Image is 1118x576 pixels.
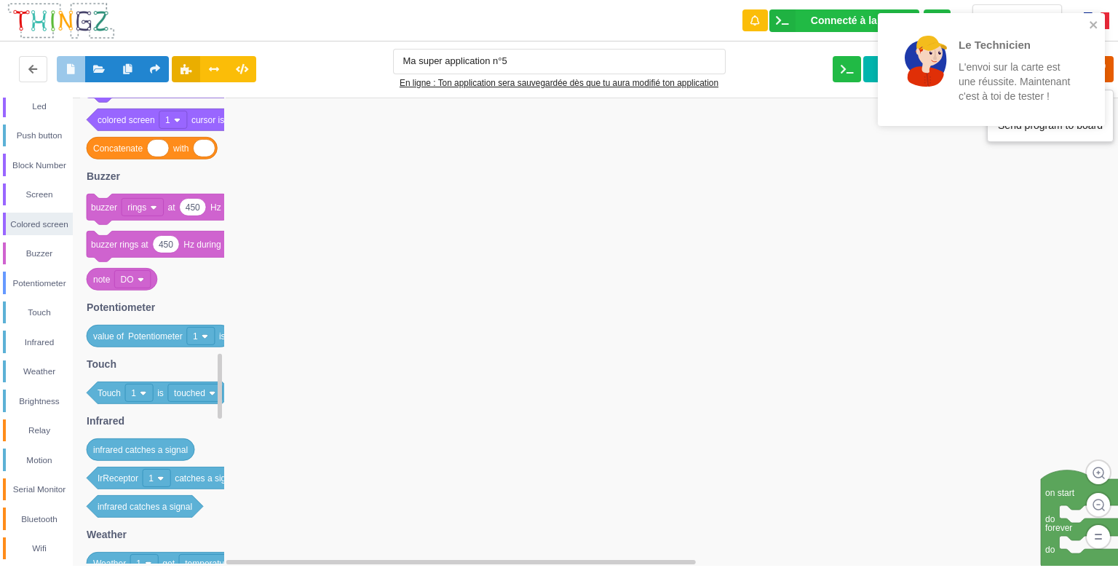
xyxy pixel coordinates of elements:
text: Weather [93,559,126,569]
text: cursor is out of screen [191,115,277,125]
div: Screen [6,187,73,202]
text: 1 [165,115,170,125]
text: note [93,275,111,285]
button: Simulateur [863,56,972,82]
text: at [168,202,176,213]
div: Push button [6,128,73,143]
div: Block Number [6,158,73,173]
text: 450 [159,240,173,250]
p: L'envoi sur la carte est une réussite. Maintenant c'est à toi de tester ! [959,60,1072,103]
img: thingz_logo.png [7,1,116,40]
text: Touch [87,358,116,370]
div: Relay [6,423,73,438]
text: Buzzer [87,170,120,182]
text: 1 [131,388,136,398]
text: colored screen [98,115,155,125]
text: 450 [186,202,200,213]
div: Motion [6,453,73,467]
text: catches a signal [175,473,237,484]
text: Hz [210,202,221,213]
text: 1 [136,559,141,569]
text: Infrared [87,415,124,427]
text: is [157,388,164,398]
text: rings [127,202,146,213]
text: buzzer rings at [91,240,148,250]
text: DO [121,275,134,285]
text: 1 [193,331,198,342]
div: Buzzer [6,246,73,261]
text: Potentiometer [87,301,156,313]
text: Weather [87,529,127,540]
text: with [173,143,189,154]
text: Concatenate [93,143,143,154]
div: Led [6,99,73,114]
text: Hz during [183,240,221,250]
div: Infrared [6,335,73,350]
text: 1 [148,473,154,484]
text: IrReceptor [98,473,138,484]
div: En ligne : Ton application sera sauvegardée dès que tu aura modifié ton application [393,76,726,90]
p: Le Technicien [959,37,1072,52]
div: Touch [6,305,73,320]
text: get [162,559,175,569]
div: Serial Monitor [6,482,73,497]
text: Potentiometer [128,331,183,342]
text: touched [174,388,205,398]
text: infrared catches a signal [98,502,192,512]
div: Brightness [6,394,73,409]
div: Potentiometer [6,276,73,291]
text: Touch [98,388,121,398]
text: do [1045,514,1055,524]
text: do [1045,545,1055,555]
button: Ouvrir le moniteur [833,56,861,82]
text: on start [1045,488,1075,498]
text: value of [93,331,124,342]
button: close [1089,19,1099,33]
text: temperature [185,559,232,569]
text: forever [1045,523,1072,533]
text: infrared catches a signal [93,445,188,455]
div: Colored screen [6,217,73,232]
text: buzzer [91,202,117,213]
div: Connecté à la carte [811,15,904,25]
div: Weather [6,364,73,379]
div: Ta base fonctionne bien ! [769,9,919,32]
